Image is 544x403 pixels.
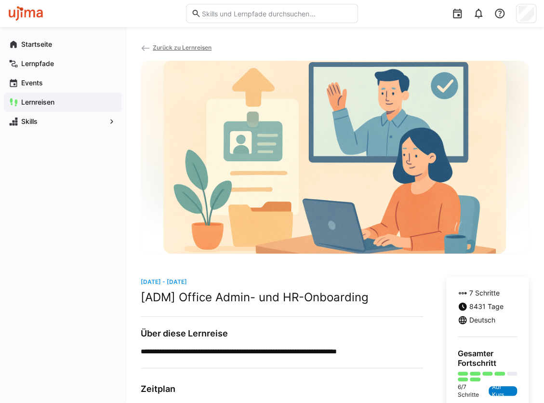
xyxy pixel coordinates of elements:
[141,278,187,285] span: [DATE] - [DATE]
[458,383,489,399] p: 6/7 Schritte
[141,290,423,305] h2: [ADM] Office Admin- und HR-Onboarding
[469,288,500,298] span: 7 Schritte
[489,386,517,396] span: Auf Kurs
[153,44,212,51] span: Zurück zu Lernreisen
[141,328,423,339] h3: Über diese Lernreise
[458,349,517,368] h4: Gesamter Fortschritt
[469,302,504,311] span: 8431 Tage
[469,315,495,325] span: Deutsch
[141,384,423,394] h3: Zeitplan
[141,44,212,51] a: Zurück zu Lernreisen
[201,9,352,18] input: Skills und Lernpfade durchsuchen…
